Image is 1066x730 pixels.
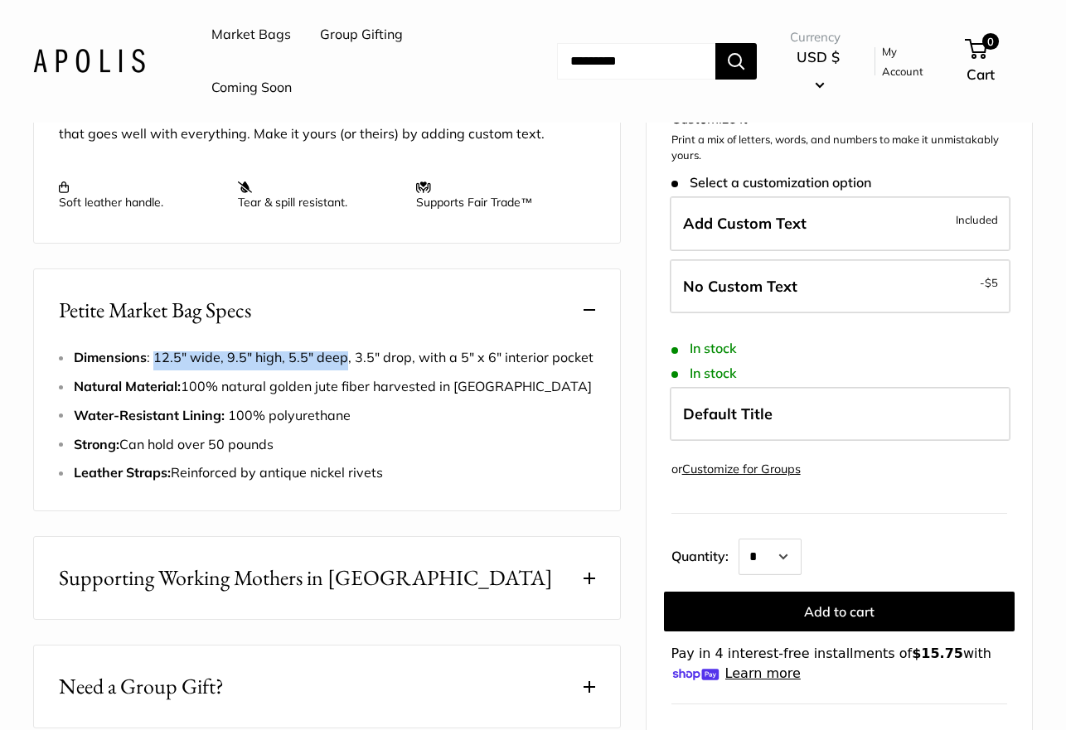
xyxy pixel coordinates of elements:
[34,269,620,351] button: Petite Market Bag Specs
[670,259,1010,314] label: Leave Blank
[416,180,579,210] p: Supports Fair Trade™
[882,41,937,82] a: My Account
[982,33,999,50] span: 0
[670,196,1010,251] label: Add Custom Text
[33,49,145,73] img: Apolis
[790,44,846,97] button: USD $
[715,43,757,80] button: Search
[34,645,620,728] button: Need a Group Gift?
[670,387,1010,442] label: Default Title
[682,462,801,476] a: Customize for Groups
[74,378,181,394] strong: Natural Material:
[671,534,739,575] label: Quantity:
[211,75,292,100] a: Coming Soon
[980,273,998,292] span: -
[34,537,620,619] button: Supporting Working Mothers in [GEOGRAPHIC_DATA]
[671,341,737,356] span: In stock
[59,294,251,326] span: Petite Market Bag Specs
[59,562,553,594] span: Supporting Working Mothers in [GEOGRAPHIC_DATA]
[664,592,1015,631] button: Add to cart
[683,404,773,423] span: Default Title
[683,214,807,233] span: Add Custom Text
[671,175,871,191] span: Select a customization option
[59,670,224,703] span: Need a Group Gift?
[74,407,228,423] strong: Water-Resistant Lining:
[320,22,403,47] a: Group Gifting
[557,43,715,80] input: Search...
[74,461,595,486] li: Reinforced by antique nickel rivets
[683,277,797,296] span: No Custom Text
[74,349,147,365] strong: Dimensions
[74,378,592,394] span: 100% natural golden jute fiber harvested in [GEOGRAPHIC_DATA]
[956,210,998,230] span: Included
[74,404,595,428] li: 100% polyurethane
[74,349,594,365] span: : 12.5" wide, 9.5" high, 5.5" deep, 3.5" drop, with a 5" x 6" interior pocket
[74,436,119,452] strong: Strong:
[671,365,737,380] span: In stock
[671,458,801,481] div: or
[59,180,221,210] p: Soft leather handle.
[967,35,1033,88] a: 0 Cart
[985,276,998,289] span: $5
[797,48,840,65] span: USD $
[74,464,171,481] strong: Leather Straps:
[671,132,1007,164] p: Print a mix of letters, words, and numbers to make it unmistakably yours.
[967,65,995,83] span: Cart
[790,26,846,49] span: Currency
[74,433,595,457] li: Can hold over 50 pounds
[238,180,400,210] p: Tear & spill resistant.
[211,22,291,47] a: Market Bags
